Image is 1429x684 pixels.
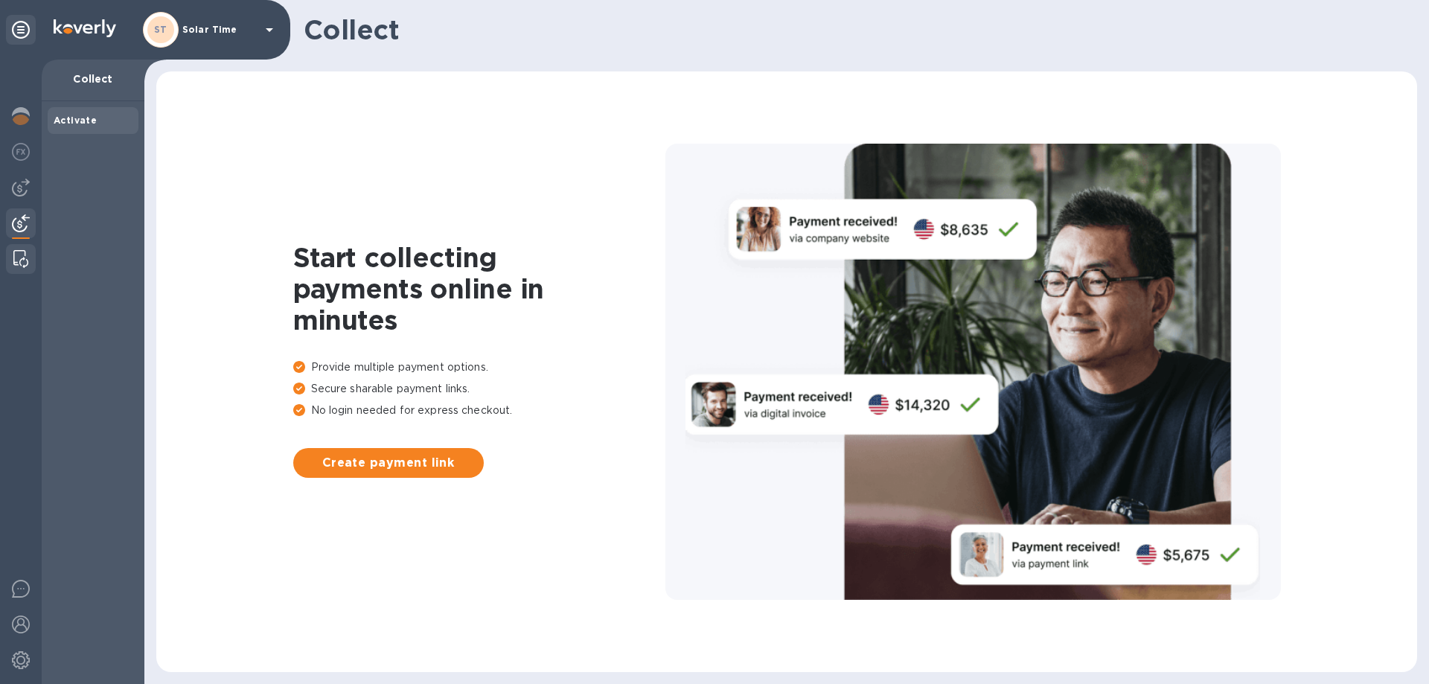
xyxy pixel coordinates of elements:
b: Activate [54,115,97,126]
h1: Start collecting payments online in minutes [293,242,665,336]
b: ST [154,24,167,35]
h1: Collect [304,14,1405,45]
button: Create payment link [293,448,484,478]
div: Unpin categories [6,15,36,45]
p: Secure sharable payment links. [293,381,665,397]
p: Provide multiple payment options. [293,359,665,375]
img: Foreign exchange [12,143,30,161]
p: Collect [54,71,132,86]
img: Logo [54,19,116,37]
p: No login needed for express checkout. [293,403,665,418]
p: Solar Time [182,25,257,35]
span: Create payment link [305,454,472,472]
